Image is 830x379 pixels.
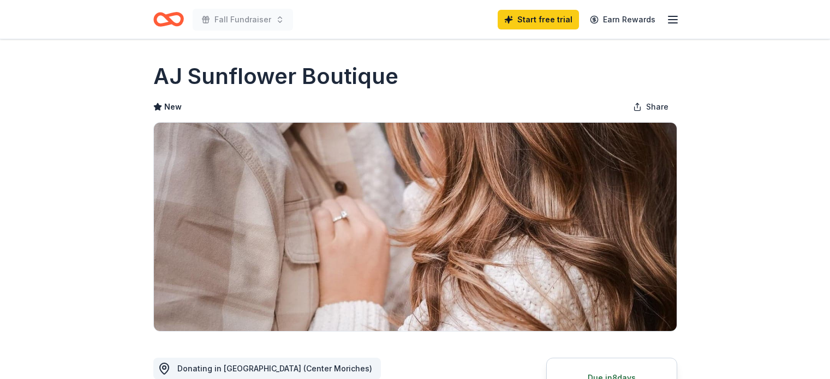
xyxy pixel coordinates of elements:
[177,364,372,373] span: Donating in [GEOGRAPHIC_DATA] (Center Moriches)
[498,10,579,29] a: Start free trial
[646,100,668,113] span: Share
[214,13,271,26] span: Fall Fundraiser
[164,100,182,113] span: New
[583,10,662,29] a: Earn Rewards
[624,96,677,118] button: Share
[193,9,293,31] button: Fall Fundraiser
[153,61,398,92] h1: AJ Sunflower Boutique
[154,123,677,331] img: Image for AJ Sunflower Boutique
[153,7,184,32] a: Home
